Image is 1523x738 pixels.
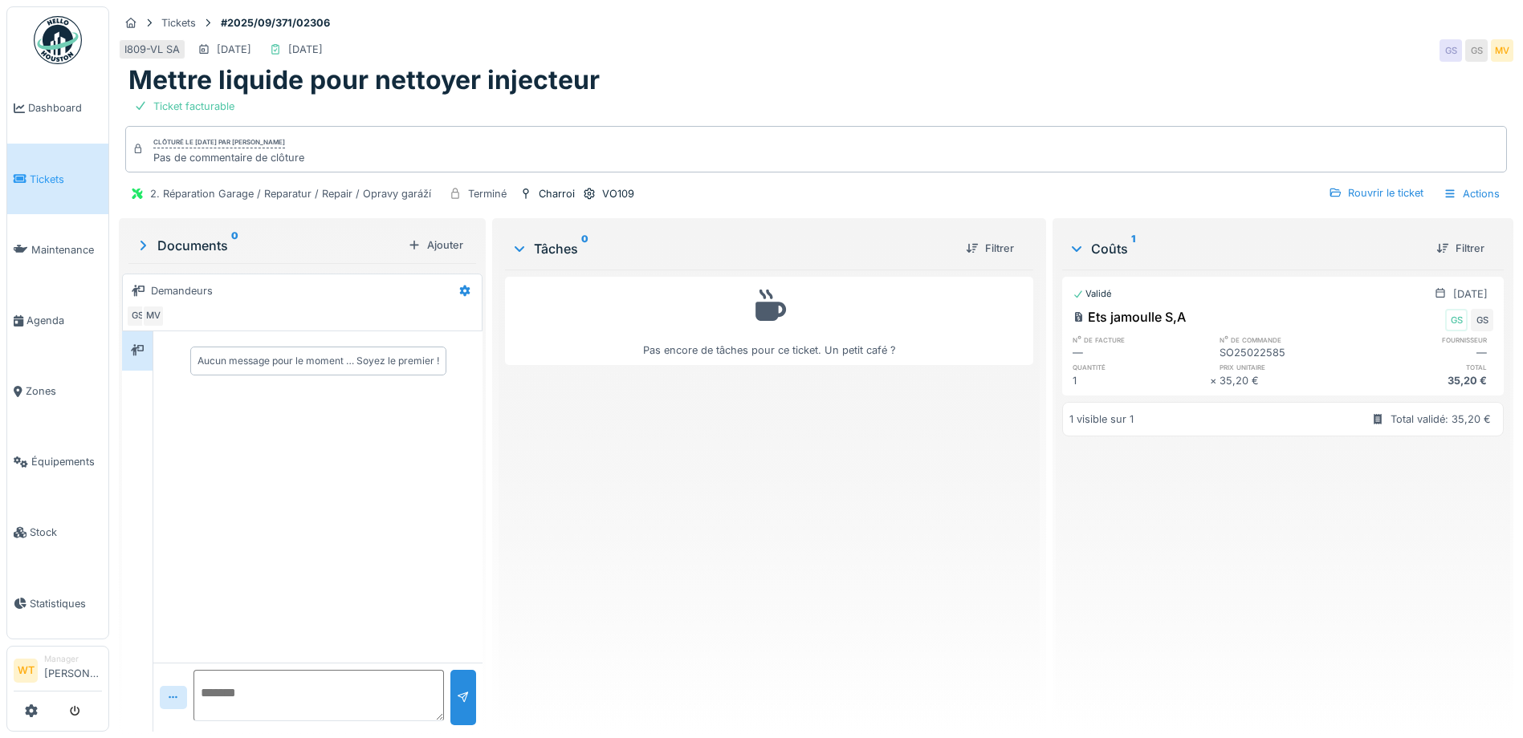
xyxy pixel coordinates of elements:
sup: 1 [1131,239,1135,258]
h6: n° de facture [1073,335,1209,345]
div: Demandeurs [151,283,213,298]
a: WT Manager[PERSON_NAME] [14,653,102,691]
div: — [1073,345,1209,360]
div: MV [142,305,165,327]
div: [DATE] [1453,286,1488,302]
span: Maintenance [31,242,102,257]
h6: total [1357,362,1493,372]
div: Clôturé le [DATE] par [PERSON_NAME] [153,137,285,148]
h6: quantité [1073,362,1209,372]
span: Agenda [26,313,102,328]
div: Actions [1436,182,1507,205]
div: Total validé: 35,20 € [1391,412,1491,427]
div: Ets jamoulle S,A [1073,307,1186,326]
div: Tickets [161,15,196,30]
div: I809-VL SA [124,42,180,57]
span: Zones [26,383,102,399]
span: Équipements [31,454,102,469]
div: Documents [135,236,401,255]
div: 1 [1073,373,1209,388]
div: MV [1491,39,1513,62]
div: GS [1465,39,1488,62]
div: GS [126,305,149,327]
span: Tickets [30,172,102,187]
strong: #2025/09/371/02306 [214,15,336,30]
sup: 0 [581,239,588,258]
h6: fournisseur [1357,335,1493,345]
sup: 0 [231,236,238,255]
h6: n° de commande [1220,335,1356,345]
div: Manager [44,653,102,665]
a: Statistiques [7,568,108,639]
span: Dashboard [28,100,102,116]
div: Coûts [1069,239,1423,258]
div: GS [1471,309,1493,331]
div: 35,20 € [1357,373,1493,388]
div: GS [1445,309,1468,331]
div: 2. Réparation Garage / Reparatur / Repair / Opravy garáží [150,186,431,201]
div: Pas encore de tâches pour ce ticket. Un petit café ? [515,284,1023,359]
h1: Mettre liquide pour nettoyer injecteur [128,65,600,95]
div: Rouvrir le ticket [1322,182,1430,204]
div: [DATE] [288,42,323,57]
h6: prix unitaire [1220,362,1356,372]
div: Aucun message pour le moment … Soyez le premier ! [198,354,439,368]
a: Zones [7,356,108,427]
li: [PERSON_NAME] [44,653,102,687]
div: GS [1440,39,1462,62]
div: 1 visible sur 1 [1069,412,1134,427]
li: WT [14,659,38,683]
a: Équipements [7,427,108,497]
span: Stock [30,525,102,540]
img: Badge_color-CXgf-gQk.svg [34,16,82,64]
div: 35,20 € [1220,373,1356,388]
a: Maintenance [7,214,108,285]
div: Terminé [468,186,507,201]
div: × [1210,373,1220,388]
div: VO109 [602,186,634,201]
div: Validé [1073,287,1112,301]
div: Filtrer [1430,237,1491,259]
a: Agenda [7,285,108,355]
div: Charroi [539,186,575,201]
div: Ticket facturable [153,99,234,114]
div: Filtrer [959,237,1020,259]
div: Tâches [511,239,953,258]
div: Ajouter [401,234,470,256]
div: — [1357,345,1493,360]
div: SO25022585 [1220,345,1356,360]
div: [DATE] [217,42,251,57]
a: Dashboard [7,73,108,144]
span: Statistiques [30,596,102,611]
div: Pas de commentaire de clôture [153,150,304,165]
a: Tickets [7,144,108,214]
a: Stock [7,497,108,568]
